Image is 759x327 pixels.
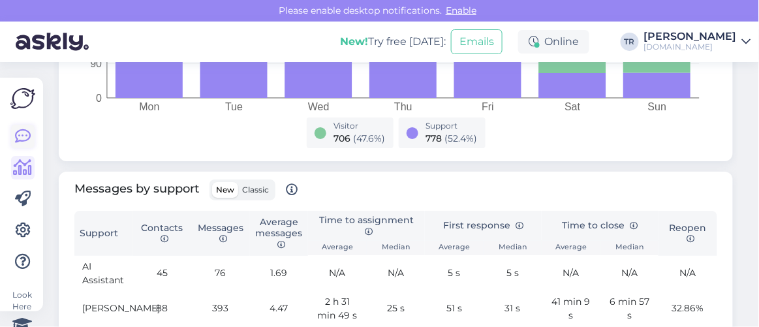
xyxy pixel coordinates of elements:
span: 706 [334,132,351,144]
td: 6 min 57 s [600,291,659,326]
div: Support [426,120,478,132]
td: 2 h 31 min 49 s [308,291,367,326]
a: [PERSON_NAME][DOMAIN_NAME] [644,31,751,52]
td: 5 s [425,256,484,291]
div: Try free [DATE]: [340,34,446,50]
th: Median [484,241,542,256]
tspan: 90 [90,58,102,69]
td: 31 s [484,291,542,326]
b: New! [340,35,368,48]
div: Visitor [334,120,386,132]
button: Emails [451,29,503,54]
div: [PERSON_NAME] [644,31,737,42]
th: First response [425,211,542,241]
td: 5 s [484,256,542,291]
tspan: Mon [139,101,159,112]
td: N/A [600,256,659,291]
th: Average messages [250,211,309,256]
span: New [216,185,234,195]
span: Classic [242,185,269,195]
tspan: Wed [308,101,330,112]
th: Support [74,211,133,256]
th: Average [425,241,484,256]
td: AI Assistant [74,256,133,291]
td: N/A [308,256,367,291]
th: Reopen [658,211,717,256]
tspan: Sat [565,101,581,112]
td: 393 [191,291,250,326]
tspan: Thu [394,101,412,112]
div: [DOMAIN_NAME] [644,42,737,52]
td: 1.69 [250,256,309,291]
span: ( 47.6 %) [354,132,386,144]
td: N/A [542,256,600,291]
td: 88 [133,291,192,326]
td: 4.47 [250,291,309,326]
span: Messages by support [74,179,298,200]
td: [PERSON_NAME] [74,291,133,326]
td: 45 [133,256,192,291]
tspan: Sun [648,101,666,112]
th: Time to assignment [308,211,425,241]
td: 76 [191,256,250,291]
span: Enable [442,5,480,16]
div: Online [518,30,589,54]
tspan: Tue [225,101,243,112]
th: Median [367,241,426,256]
th: Contacts [133,211,192,256]
th: Time to close [542,211,658,241]
span: 778 [426,132,442,144]
div: TR [621,33,639,51]
td: 25 s [367,291,426,326]
tspan: 0 [96,93,102,104]
th: Average [542,241,600,256]
td: 51 s [425,291,484,326]
th: Average [308,241,367,256]
th: Messages [191,211,250,256]
td: 41 min 9 s [542,291,600,326]
img: Askly Logo [10,88,35,109]
span: ( 52.4 %) [445,132,478,144]
td: 32.86% [658,291,717,326]
th: Median [600,241,659,256]
tspan: Fri [482,101,494,112]
td: N/A [658,256,717,291]
td: N/A [367,256,426,291]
